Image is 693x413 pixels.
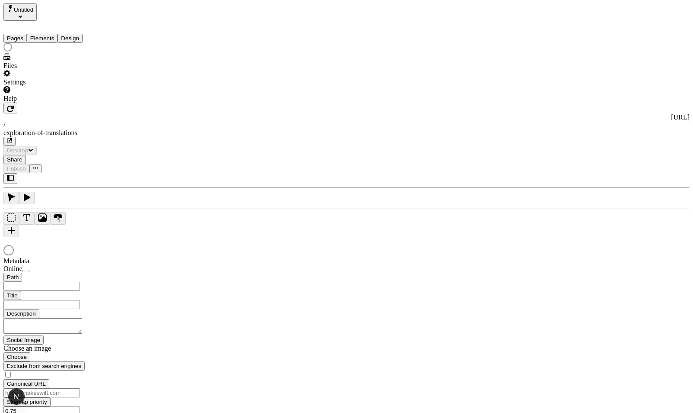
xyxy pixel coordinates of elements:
button: Button [50,212,66,225]
button: Canonical URL [3,379,49,388]
button: Title [3,291,21,300]
button: Design [57,34,83,43]
button: Share [3,155,26,164]
div: Files [3,62,115,70]
button: Path [3,273,22,282]
span: Share [7,156,22,163]
div: Choose an image [3,345,107,352]
button: Social Image [3,336,44,345]
button: Publish [3,164,29,173]
button: Desktop [3,146,37,155]
button: Description [3,309,39,318]
div: / [3,121,690,129]
div: [URL] [3,113,690,121]
span: Publish [7,165,26,172]
div: Settings [3,78,115,86]
div: exploration-of-translations [3,129,690,137]
button: Select site [3,3,37,21]
button: Text [19,212,35,225]
button: Image [35,212,50,225]
button: Sitemap priority [3,397,51,407]
span: Choose [7,354,27,360]
span: Untitled [14,6,33,13]
button: Choose [3,352,30,361]
input: https://makeswift.com [3,388,80,397]
button: Exclude from search engines [3,361,85,371]
button: Elements [27,34,58,43]
button: Pages [3,34,27,43]
div: Metadata [3,257,107,265]
span: Desktop [7,147,28,154]
div: Help [3,95,115,103]
button: Box [3,212,19,225]
span: Online [3,265,22,272]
